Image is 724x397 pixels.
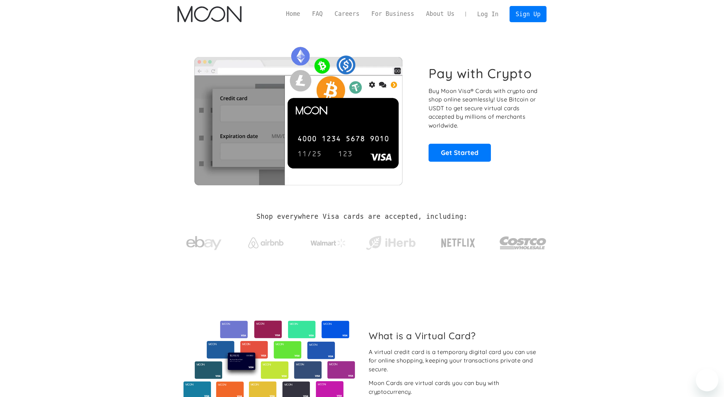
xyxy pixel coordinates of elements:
[471,6,504,22] a: Log In
[420,10,461,18] a: About Us
[240,230,292,252] a: Airbnb
[248,237,283,248] img: Airbnb
[256,213,467,221] h2: Shop everywhere Visa cards are accepted, including:
[441,234,476,252] img: Netflix
[429,144,491,161] a: Get Started
[429,87,539,130] p: Buy Moon Visa® Cards with crypto and shop online seamlessly! Use Bitcoin or USDT to get secure vi...
[429,66,532,81] h1: Pay with Crypto
[177,225,230,258] a: ebay
[369,330,541,341] h2: What is a Virtual Card?
[696,369,718,391] iframe: Кнопка запуска окна обмена сообщениями
[364,234,417,252] img: iHerb
[329,10,365,18] a: Careers
[177,42,419,185] img: Moon Cards let you spend your crypto anywhere Visa is accepted.
[510,6,546,22] a: Sign Up
[177,6,241,22] a: home
[306,10,329,18] a: FAQ
[427,227,490,255] a: Netflix
[280,10,306,18] a: Home
[364,227,417,256] a: iHerb
[499,223,547,260] a: Costco
[186,232,221,254] img: ebay
[499,230,547,256] img: Costco
[366,10,420,18] a: For Business
[302,232,355,251] a: Walmart
[177,6,241,22] img: Moon Logo
[369,348,541,374] div: A virtual credit card is a temporary digital card you can use for online shopping, keeping your t...
[311,239,346,247] img: Walmart
[369,379,541,396] div: Moon Cards are virtual cards you can buy with cryptocurrency.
